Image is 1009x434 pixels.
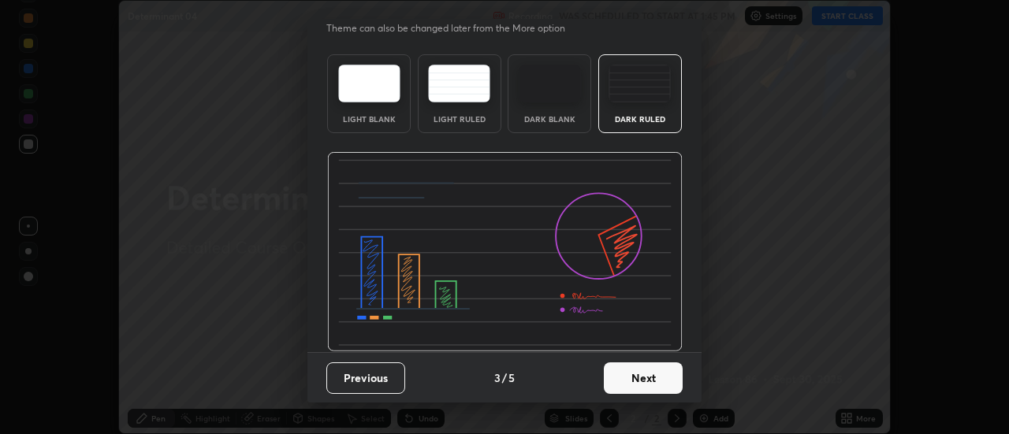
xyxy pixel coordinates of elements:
button: Next [604,362,683,394]
button: Previous [326,362,405,394]
img: darkRuledThemeBanner.864f114c.svg [327,152,683,352]
img: lightTheme.e5ed3b09.svg [338,65,400,102]
h4: 5 [508,369,515,386]
div: Dark Ruled [609,115,672,123]
img: lightRuledTheme.5fabf969.svg [428,65,490,102]
div: Dark Blank [518,115,581,123]
h4: 3 [494,369,501,386]
img: darkRuledTheme.de295e13.svg [609,65,671,102]
div: Light Ruled [428,115,491,123]
h4: / [502,369,507,386]
p: Theme can also be changed later from the More option [326,21,582,35]
img: darkTheme.f0cc69e5.svg [519,65,581,102]
div: Light Blank [337,115,400,123]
